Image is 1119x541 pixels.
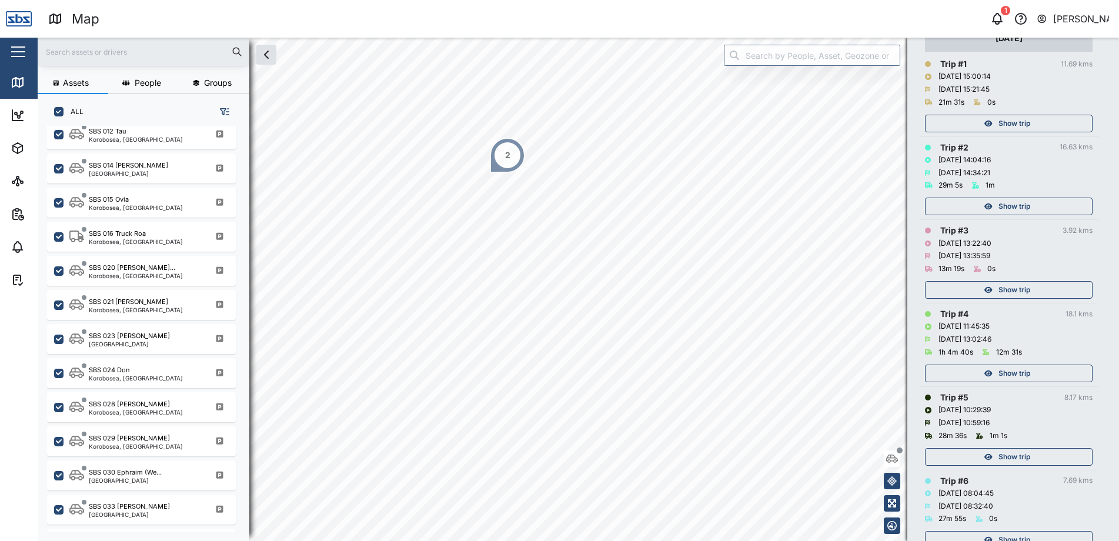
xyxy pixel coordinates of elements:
canvas: Map [38,38,1119,541]
div: Tasks [31,273,63,286]
div: Trip # 5 [940,391,968,404]
div: 27m 55s [938,513,966,525]
div: grid [47,126,249,532]
span: Show trip [998,282,1030,298]
div: 1m [986,180,995,191]
div: 1 [1001,6,1010,15]
div: 2 [505,149,510,162]
div: SBS 012 Tau [89,126,126,136]
div: 16.63 kms [1060,142,1093,153]
div: [GEOGRAPHIC_DATA] [89,477,162,483]
div: SBS 024 Don [89,365,130,375]
div: SBS 020 [PERSON_NAME]... [89,263,175,273]
div: Korobosea, [GEOGRAPHIC_DATA] [89,136,183,142]
button: Show trip [925,448,1093,466]
div: 7.69 kms [1063,475,1093,486]
div: 0s [989,513,997,525]
span: Assets [63,79,89,87]
div: 1h 4m 40s [938,347,973,358]
div: [DATE] [996,32,1023,45]
div: Korobosea, [GEOGRAPHIC_DATA] [89,409,183,415]
div: 8.17 kms [1064,392,1093,403]
div: SBS 015 Ovia [89,195,129,205]
div: SBS 033 [PERSON_NAME] [89,502,170,512]
div: Korobosea, [GEOGRAPHIC_DATA] [89,273,183,279]
div: [DATE] 08:32:40 [938,501,993,512]
img: Main Logo [6,6,32,32]
div: [DATE] 13:22:40 [938,238,991,249]
div: SBS 014 [PERSON_NAME] [89,161,168,171]
div: [DATE] 08:04:45 [938,488,994,499]
div: 11.69 kms [1061,59,1093,70]
div: Dashboard [31,109,83,122]
button: Show trip [925,281,1093,299]
div: [DATE] 11:45:35 [938,321,990,332]
div: Trip # 2 [940,141,968,154]
div: SBS 029 [PERSON_NAME] [89,433,170,443]
div: Korobosea, [GEOGRAPHIC_DATA] [89,205,183,211]
div: SBS 030 Ephraim (We... [89,467,162,477]
div: 28m 36s [938,430,967,442]
div: Trip # 3 [940,224,968,237]
div: Korobosea, [GEOGRAPHIC_DATA] [89,239,183,245]
div: 0s [987,97,996,108]
span: Show trip [998,365,1030,382]
div: [DATE] 10:29:39 [938,405,991,416]
div: SBS 016 Truck Roa [89,229,146,239]
span: Groups [204,79,232,87]
div: 3.92 kms [1063,225,1093,236]
div: [GEOGRAPHIC_DATA] [89,512,170,517]
div: [DATE] 15:00:14 [938,71,991,82]
button: Show trip [925,198,1093,215]
input: Search assets or drivers [45,43,242,61]
div: [GEOGRAPHIC_DATA] [89,171,168,176]
span: Show trip [998,115,1030,132]
div: Map [72,9,99,29]
label: ALL [64,107,83,116]
div: Assets [31,142,67,155]
div: Sites [31,175,59,188]
div: SBS 028 [PERSON_NAME] [89,399,170,409]
div: [DATE] 14:04:16 [938,155,991,166]
div: Korobosea, [GEOGRAPHIC_DATA] [89,375,183,381]
div: Reports [31,208,71,221]
span: Show trip [998,198,1030,215]
div: 1m 1s [990,430,1007,442]
div: 0s [987,263,996,275]
div: Alarms [31,241,67,253]
div: 21m 31s [938,97,964,108]
div: SBS 023 [PERSON_NAME] [89,331,170,341]
div: [DATE] 14:34:21 [938,168,990,179]
div: [DATE] 15:21:45 [938,84,990,95]
div: [DATE] 13:35:59 [938,251,990,262]
button: [PERSON_NAME] [1036,11,1110,27]
div: Map [31,76,57,89]
div: 29m 5s [938,180,963,191]
button: Show trip [925,115,1093,132]
div: SBS 021 [PERSON_NAME] [89,297,168,307]
span: People [135,79,161,87]
div: 12m 31s [996,347,1022,358]
div: Trip # 4 [940,308,968,320]
div: 18.1 kms [1065,309,1093,320]
button: Show trip [925,365,1093,382]
div: [DATE] 13:02:46 [938,334,991,345]
div: Korobosea, [GEOGRAPHIC_DATA] [89,307,183,313]
span: Show trip [998,449,1030,465]
div: 13m 19s [938,263,964,275]
div: [GEOGRAPHIC_DATA] [89,341,170,347]
div: Map marker [490,138,525,173]
input: Search by People, Asset, Geozone or Place [724,45,900,66]
div: [DATE] 10:59:16 [938,418,990,429]
div: Trip # 1 [940,58,967,71]
div: [PERSON_NAME] [1053,12,1110,26]
div: Trip # 6 [940,475,968,487]
div: Korobosea, [GEOGRAPHIC_DATA] [89,443,183,449]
